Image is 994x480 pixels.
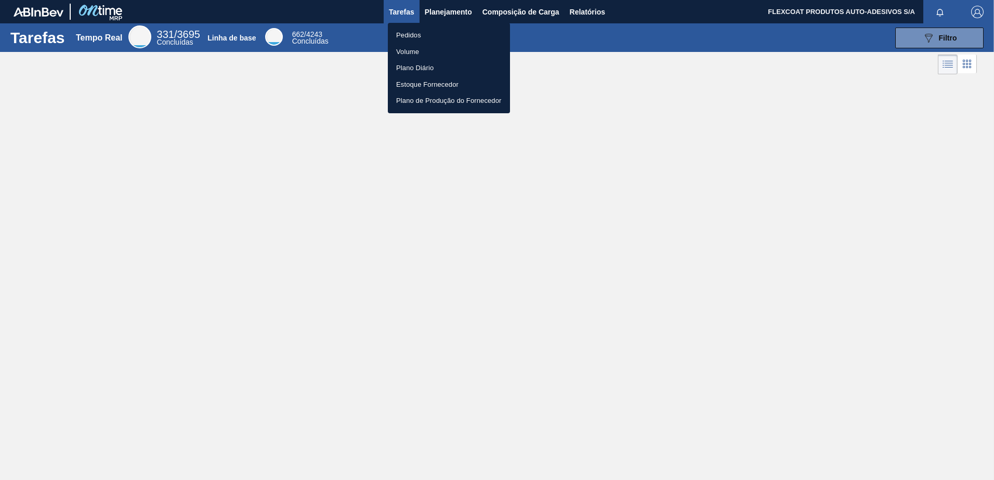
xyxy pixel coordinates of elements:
[388,60,510,76] a: Plano Diário
[388,92,510,109] a: Plano de Produção do Fornecedor
[388,76,510,93] a: Estoque Fornecedor
[388,27,510,44] a: Pedidos
[388,44,510,60] a: Volume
